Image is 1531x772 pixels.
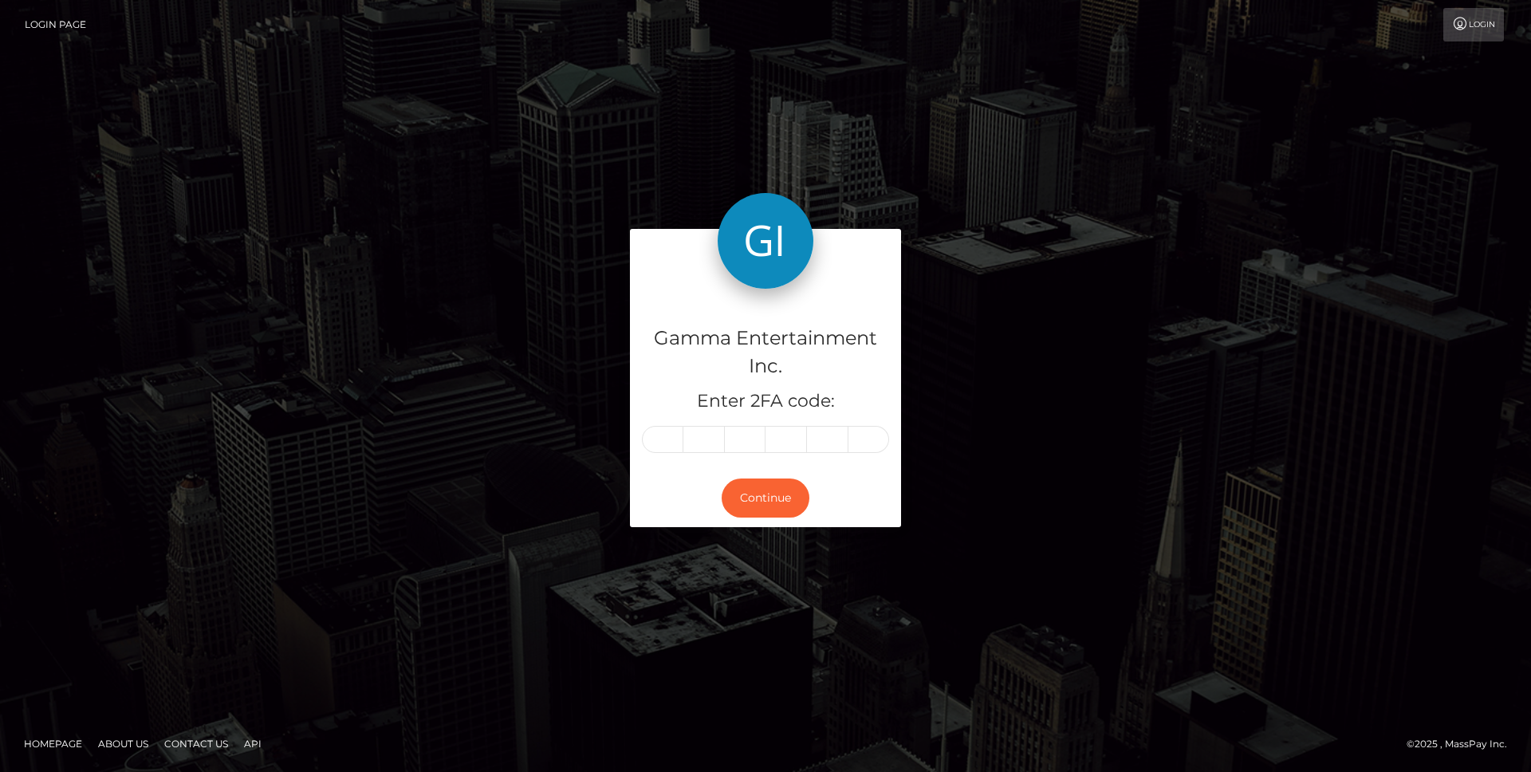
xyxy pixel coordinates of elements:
a: Homepage [18,731,89,756]
a: About Us [92,731,155,756]
a: Login Page [25,8,86,41]
a: Login [1443,8,1504,41]
a: Contact Us [158,731,234,756]
img: Gamma Entertainment Inc. [718,193,813,289]
h5: Enter 2FA code: [642,389,889,414]
a: API [238,731,268,756]
button: Continue [722,479,809,518]
h4: Gamma Entertainment Inc. [642,325,889,380]
div: © 2025 , MassPay Inc. [1407,735,1519,753]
